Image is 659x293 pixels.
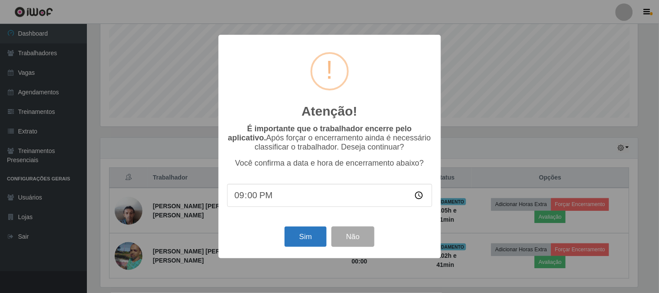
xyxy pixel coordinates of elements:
p: Você confirma a data e hora de encerramento abaixo? [227,159,432,168]
b: É importante que o trabalhador encerre pelo aplicativo. [228,124,412,142]
h2: Atenção! [301,103,357,119]
button: Sim [285,226,327,247]
p: Após forçar o encerramento ainda é necessário classificar o trabalhador. Deseja continuar? [227,124,432,152]
button: Não [331,226,374,247]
